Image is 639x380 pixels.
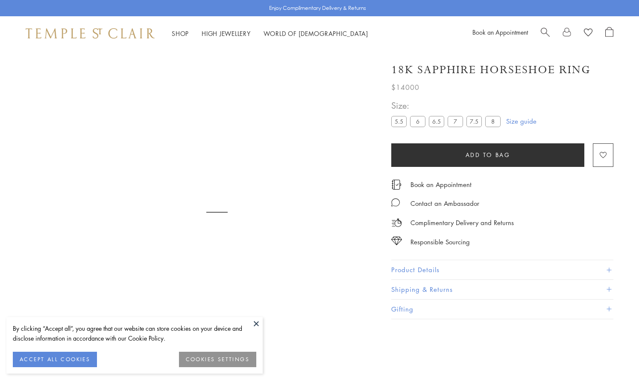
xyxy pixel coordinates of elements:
p: Enjoy Complimentary Delivery & Returns [269,4,366,12]
a: Book an Appointment [410,180,472,189]
label: 7.5 [466,116,482,127]
span: Size: [391,98,504,113]
label: 6.5 [429,116,444,127]
div: Contact an Ambassador [410,198,479,209]
div: Responsible Sourcing [410,237,470,247]
nav: Main navigation [172,28,368,39]
a: View Wishlist [584,27,592,40]
button: COOKIES SETTINGS [179,352,256,367]
span: $14000 [391,82,419,93]
a: Open Shopping Bag [605,27,613,40]
img: icon_appointment.svg [391,180,402,190]
img: Temple St. Clair [26,28,155,39]
img: icon_delivery.svg [391,217,402,228]
p: Complimentary Delivery and Returns [410,217,514,228]
label: 5.5 [391,116,407,127]
a: Search [541,27,550,40]
div: By clicking “Accept all”, you agree that our website can store cookies on your device and disclos... [13,324,256,343]
button: Shipping & Returns [391,280,613,299]
label: 8 [485,116,501,127]
span: Add to bag [466,150,510,160]
img: MessageIcon-01_2.svg [391,198,400,207]
img: icon_sourcing.svg [391,237,402,245]
a: World of [DEMOGRAPHIC_DATA]World of [DEMOGRAPHIC_DATA] [264,29,368,38]
a: Size guide [506,117,536,125]
button: Add to bag [391,143,584,167]
button: Gifting [391,300,613,319]
a: High JewelleryHigh Jewellery [202,29,251,38]
a: ShopShop [172,29,189,38]
button: ACCEPT ALL COOKIES [13,352,97,367]
h1: 18K Sapphire Horseshoe Ring [391,62,591,77]
a: Book an Appointment [472,28,528,36]
iframe: Gorgias live chat messenger [596,340,630,371]
label: 7 [448,116,463,127]
label: 6 [410,116,425,127]
button: Product Details [391,260,613,279]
